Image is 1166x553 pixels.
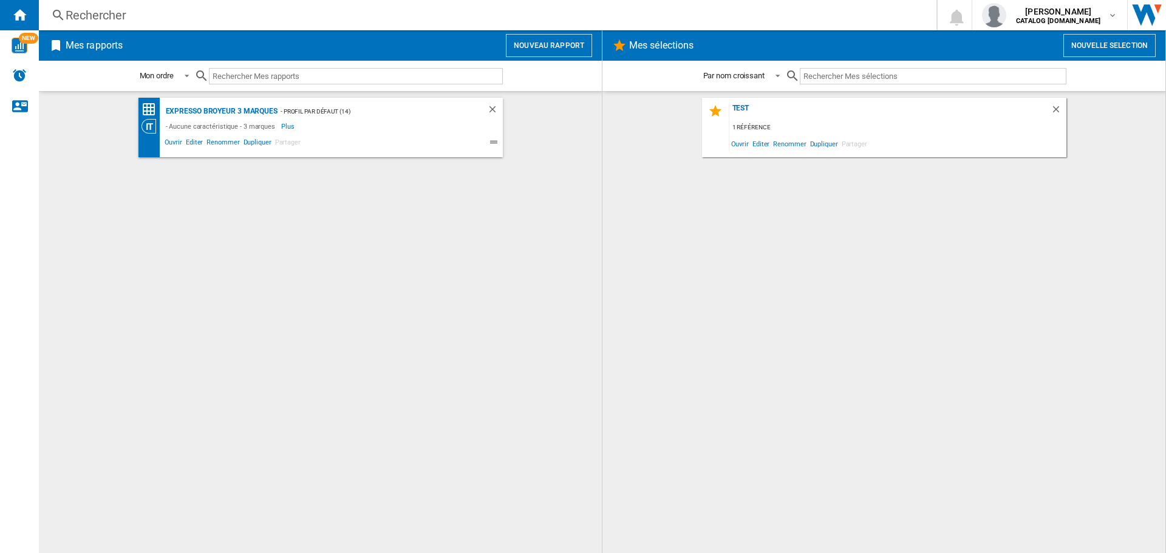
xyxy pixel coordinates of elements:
[140,71,174,80] div: Mon ordre
[800,68,1066,84] input: Rechercher Mes sélections
[1063,34,1156,57] button: Nouvelle selection
[163,137,184,151] span: Ouvrir
[729,135,751,152] span: Ouvrir
[771,135,808,152] span: Renommer
[163,104,278,119] div: Expresso broyeur 3 marques
[1016,17,1100,25] b: CATALOG [DOMAIN_NAME]
[12,38,27,53] img: wise-card.svg
[703,71,765,80] div: Par nom croissant
[273,137,302,151] span: Partager
[751,135,771,152] span: Editer
[1016,5,1100,18] span: [PERSON_NAME]
[487,104,503,119] div: Supprimer
[281,119,296,134] span: Plus
[627,34,696,57] h2: Mes sélections
[729,120,1066,135] div: 1 référence
[278,104,463,119] div: - Profil par défaut (14)
[808,135,840,152] span: Dupliquer
[63,34,125,57] h2: Mes rapports
[506,34,592,57] button: Nouveau rapport
[141,102,163,117] div: Matrice des prix
[242,137,273,151] span: Dupliquer
[1051,104,1066,120] div: Supprimer
[163,119,281,134] div: - Aucune caractéristique - 3 marques
[209,68,503,84] input: Rechercher Mes rapports
[141,119,163,134] div: Vision Catégorie
[205,137,241,151] span: Renommer
[184,137,205,151] span: Editer
[19,33,38,44] span: NEW
[982,3,1006,27] img: profile.jpg
[840,135,869,152] span: Partager
[12,68,27,83] img: alerts-logo.svg
[66,7,905,24] div: Rechercher
[729,104,1051,120] div: test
